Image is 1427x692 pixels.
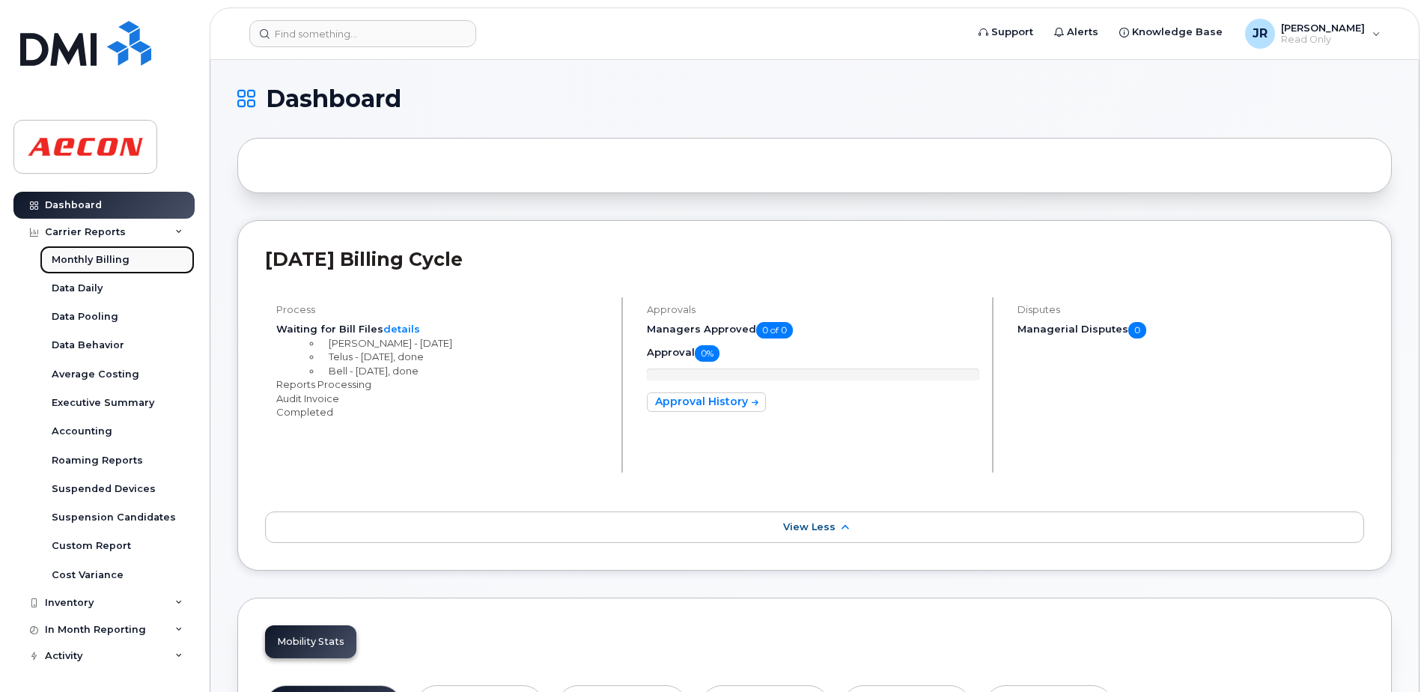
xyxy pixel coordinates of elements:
[1017,322,1364,339] h5: Managerial Disputes
[756,322,793,339] span: 0 of 0
[1128,322,1146,339] span: 0
[647,322,979,339] h5: Managers Approved
[383,323,420,335] a: details
[321,350,609,364] li: Telus - [DATE], done
[695,345,719,362] span: 0%
[276,304,609,315] h4: Process
[321,336,609,350] li: [PERSON_NAME] - [DATE]
[265,248,1364,270] h2: [DATE] Billing Cycle
[276,405,609,419] li: Completed
[276,322,609,336] li: Waiting for Bill Files
[1017,304,1364,315] h4: Disputes
[276,392,609,406] li: Audit Invoice
[783,521,836,532] span: View Less
[276,377,609,392] li: Reports Processing
[321,364,609,378] li: Bell - [DATE], done
[647,304,979,315] h4: Approvals
[266,88,401,110] span: Dashboard
[647,392,766,412] a: Approval History
[647,345,979,362] h5: Approval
